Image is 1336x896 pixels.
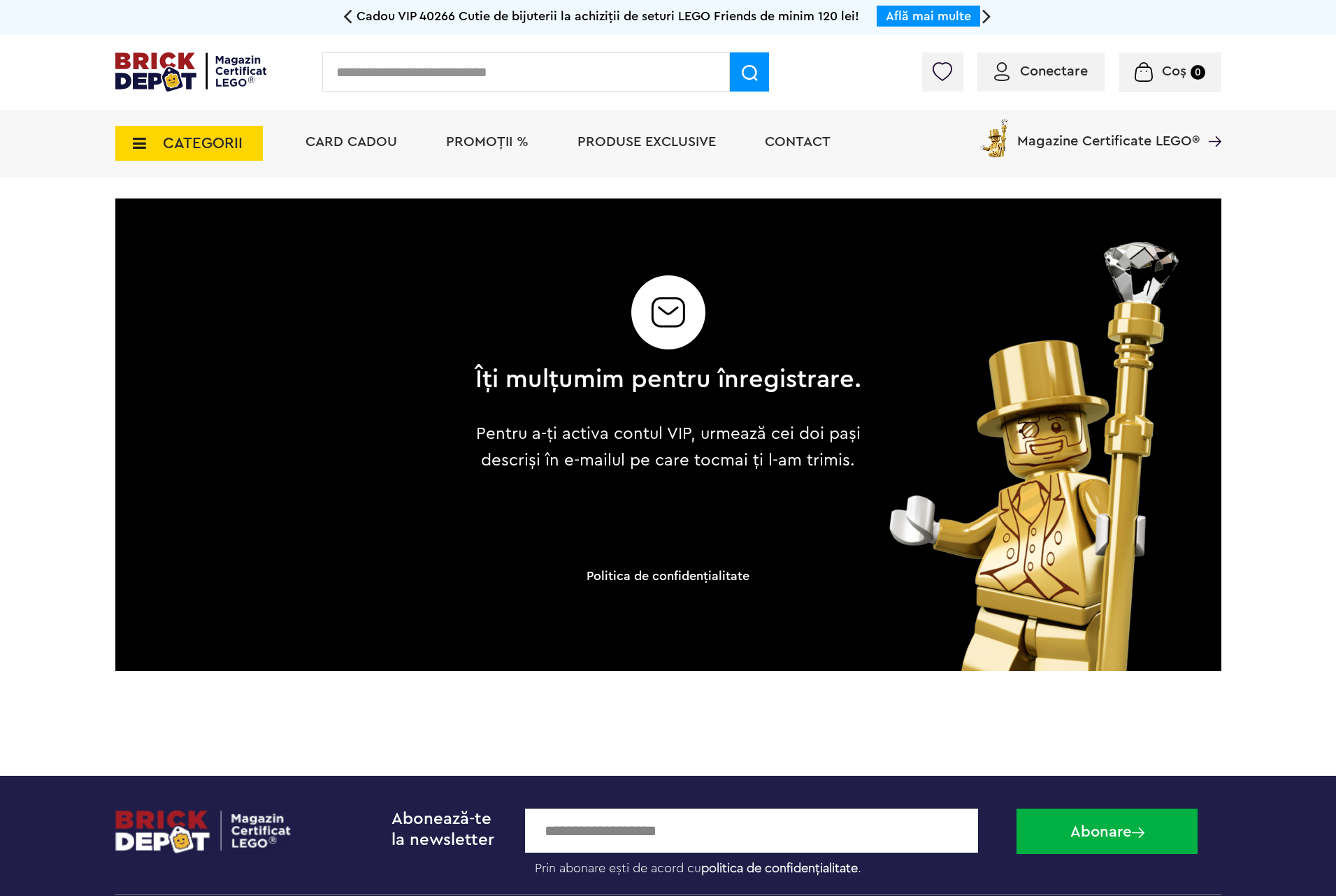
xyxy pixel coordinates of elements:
a: Produse exclusive [577,135,716,149]
a: Card Cadou [306,135,397,149]
label: Prin abonare ești de acord cu . [525,853,1006,876]
img: footerlogo [115,809,292,854]
a: Magazine Certificate LEGO® [1200,116,1221,130]
a: politica de confidențialitate [701,862,858,874]
p: Pentru a-ți activa contul VIP, urmează cei doi pași descriși în e-mailul pe care tocmai ți l-am t... [464,421,872,474]
img: Abonare [1132,828,1144,838]
a: Conectare [994,64,1088,78]
span: Conectare [1020,64,1088,78]
small: 0 [1191,65,1205,80]
button: Abonare [1017,809,1198,854]
span: Magazine Certificate LEGO® [1017,116,1200,148]
h2: Îți mulțumim pentru înregistrare. [475,366,861,393]
span: CATEGORII [163,136,243,151]
span: Abonează-te la newsletter [392,811,494,848]
a: Politica de confidenţialitate [587,570,749,582]
a: Află mai multe [886,10,971,22]
a: PROMOȚII % [446,135,529,149]
a: Contact [765,135,831,149]
span: Coș [1162,64,1186,78]
span: Cadou VIP 40266 Cutie de bijuterii la achiziții de seturi LEGO Friends de minim 120 lei! [357,10,859,22]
